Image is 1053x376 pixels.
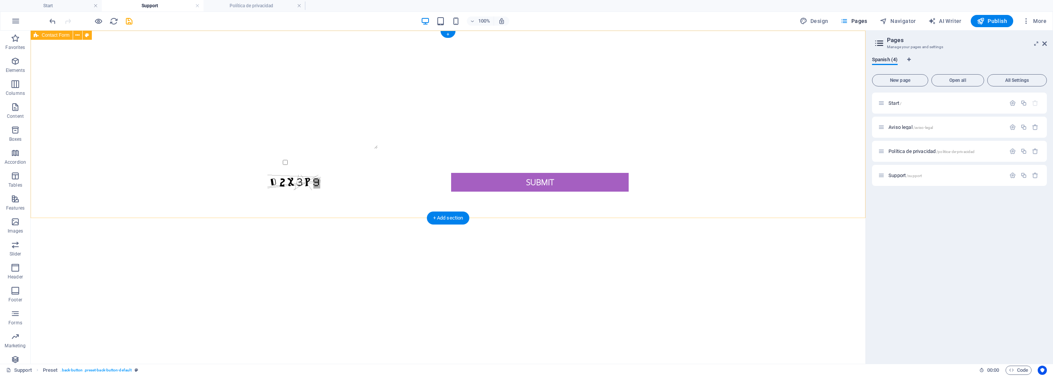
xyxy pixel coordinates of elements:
div: + [440,31,455,38]
button: Pages [837,15,870,27]
p: Favorites [5,44,25,50]
p: Accordion [5,159,26,165]
nav: breadcrumb [43,366,138,375]
div: Start/ [886,101,1006,106]
button: Design [797,15,831,27]
div: Support/support [886,173,1006,178]
p: Content [7,113,24,119]
div: Settings [1009,124,1016,130]
span: Spanish (4) [872,55,898,66]
span: : [993,367,994,373]
p: Columns [6,90,25,96]
span: . back-button .preset-back-button-default [60,366,132,375]
span: Navigator [880,17,916,25]
p: Header [8,274,23,280]
button: Click here to leave preview mode and continue editing [94,16,103,26]
button: AI Writer [925,15,965,27]
h2: Pages [887,37,1047,44]
div: Language Tabs [872,57,1047,71]
p: Marketing [5,343,26,349]
p: Features [6,205,24,211]
div: Remove [1032,172,1038,179]
div: The startpage cannot be deleted [1032,100,1038,106]
p: Slider [10,251,21,257]
h4: Support [102,2,204,10]
p: Boxes [9,136,22,142]
button: Publish [971,15,1013,27]
div: Remove [1032,124,1038,130]
div: Remove [1032,148,1038,155]
p: Tables [8,182,22,188]
span: Publish [977,17,1007,25]
span: Support [888,173,922,178]
div: Aviso legal/aviso-legal [886,125,1006,130]
span: Open all [935,78,981,83]
span: Click to select. Double-click to edit [43,366,58,375]
div: + Add section [427,212,469,225]
span: Code [1009,366,1028,375]
div: Settings [1009,100,1016,106]
p: Images [8,228,23,234]
span: Aviso legal [888,124,933,130]
span: New page [875,78,925,83]
button: Open all [931,74,984,86]
span: /politica-de-privacidad [936,150,975,154]
span: / [900,101,901,106]
i: Undo: Delete elements (Ctrl+Z) [48,17,57,26]
button: Navigator [877,15,919,27]
div: Política de privacidad/politica-de-privacidad [886,149,1006,154]
button: New page [872,74,928,86]
p: Elements [6,67,25,73]
i: On resize automatically adjust zoom level to fit chosen device. [498,18,505,24]
span: Click to open page [888,100,901,106]
button: undo [48,16,57,26]
button: Code [1006,366,1032,375]
div: Design (Ctrl+Alt+Y) [797,15,831,27]
button: All Settings [987,74,1047,86]
p: Forms [8,320,22,326]
h6: Session time [979,366,999,375]
span: Contact Form [42,33,70,37]
h3: Manage your pages and settings [887,44,1032,50]
div: Duplicate [1020,124,1027,130]
h4: Política de privacidad [204,2,305,10]
div: Duplicate [1020,100,1027,106]
div: Settings [1009,148,1016,155]
i: Reload page [109,17,118,26]
p: Footer [8,297,22,303]
span: All Settings [991,78,1043,83]
span: Pages [840,17,867,25]
span: More [1022,17,1046,25]
span: AI Writer [928,17,962,25]
span: Política de privacidad [888,148,975,154]
span: Design [800,17,828,25]
i: This element is a customizable preset [135,368,138,372]
button: reload [109,16,118,26]
h6: 100% [478,16,491,26]
button: Usercentrics [1038,366,1047,375]
span: 00 00 [987,366,999,375]
div: Duplicate [1020,148,1027,155]
button: save [124,16,134,26]
div: Settings [1009,172,1016,179]
button: 100% [467,16,494,26]
span: /aviso-legal [913,125,933,130]
button: More [1019,15,1050,27]
a: Click to cancel selection. Double-click to open Pages [6,366,32,375]
div: Duplicate [1020,172,1027,179]
span: /support [906,174,922,178]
